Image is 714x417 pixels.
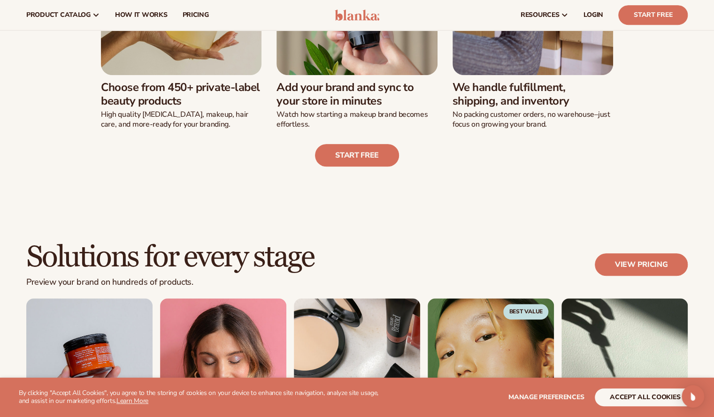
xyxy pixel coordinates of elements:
h2: Solutions for every stage [26,242,314,273]
p: By clicking "Accept All Cookies", you agree to the storing of cookies on your device to enhance s... [19,389,389,405]
div: Open Intercom Messenger [682,385,704,408]
h3: Add your brand and sync to your store in minutes [276,81,437,108]
button: Manage preferences [508,388,584,406]
img: logo [335,9,379,21]
a: View pricing [595,253,688,276]
span: pricing [182,11,208,19]
a: Learn More [116,396,148,405]
p: No packing customer orders, no warehouse–just focus on growing your brand. [453,110,613,129]
span: How It Works [115,11,168,19]
p: Preview your brand on hundreds of products. [26,277,314,288]
h3: We handle fulfillment, shipping, and inventory [453,81,613,108]
p: High quality [MEDICAL_DATA], makeup, hair care, and more-ready for your branding. [101,110,261,129]
a: Start free [315,144,399,167]
span: Best Value [503,304,548,319]
span: Manage preferences [508,393,584,402]
h3: Choose from 450+ private-label beauty products [101,81,261,108]
span: product catalog [26,11,91,19]
button: accept all cookies [595,388,695,406]
a: Start Free [618,5,688,25]
span: resources [521,11,559,19]
p: Watch how starting a makeup brand becomes effortless. [276,110,437,129]
span: LOGIN [583,11,603,19]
